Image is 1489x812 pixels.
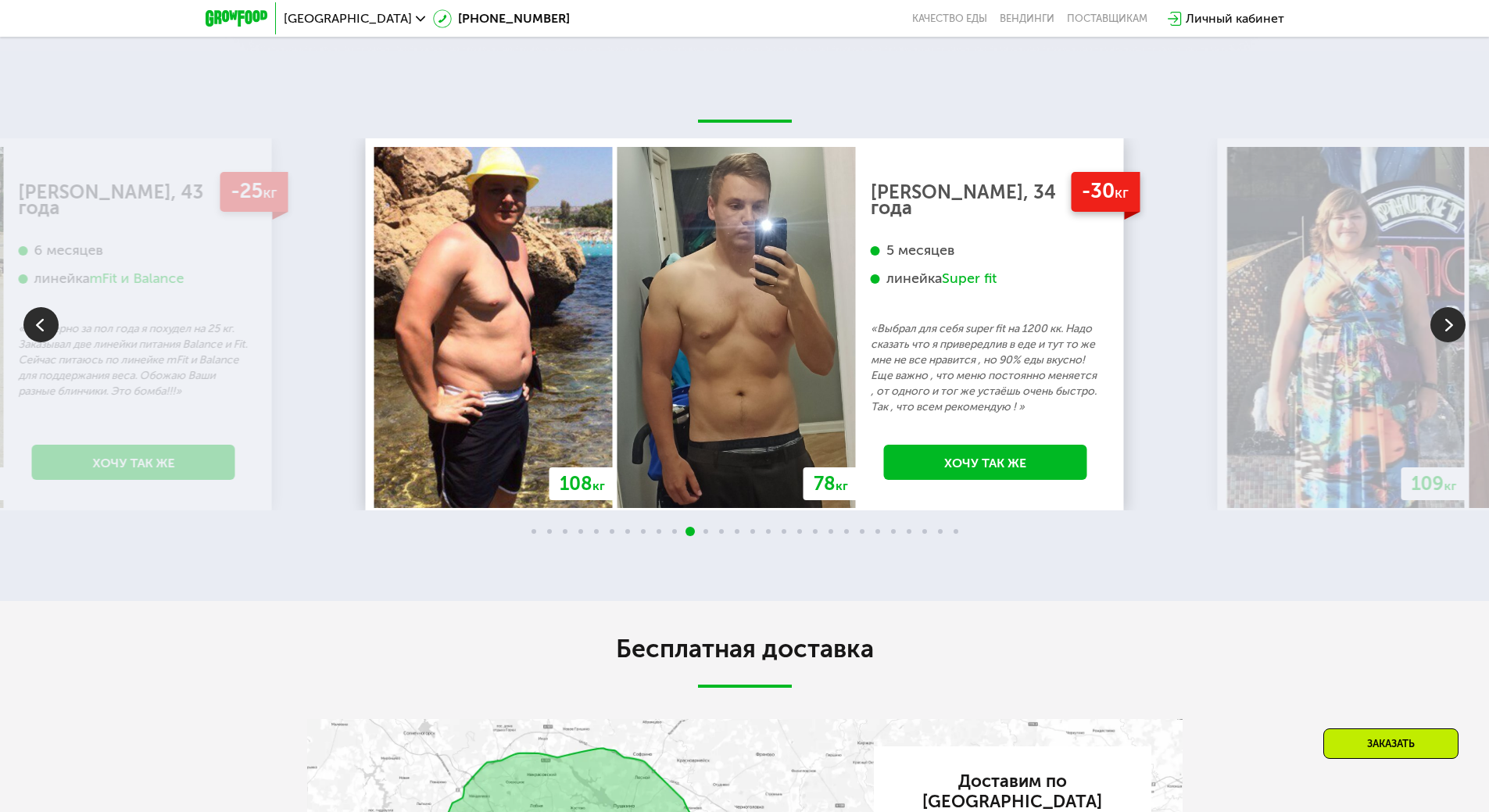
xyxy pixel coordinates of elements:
div: -25 [220,172,288,212]
a: Качество еды [912,13,987,25]
div: [PERSON_NAME], 34 года [871,184,1101,216]
a: Хочу так же [32,445,235,480]
p: «Выбрал для себя super fit на 1200 кк. Надо сказать что я привередлив в еде и тут то же мне не вс... [871,321,1101,415]
img: Slide right [1430,307,1466,342]
div: 78 [804,467,858,500]
span: кг [836,478,848,493]
div: [PERSON_NAME], 43 года [19,184,249,216]
div: 108 [549,467,615,500]
span: кг [1115,184,1129,202]
div: 109 [1401,467,1467,500]
div: Личный кабинет [1186,9,1284,28]
p: «Примерно за пол года я похудел на 25 кг. Заказывал две линейки питания Balance и Fit. Сейчас пит... [19,321,249,399]
div: 5 месяцев [871,241,1101,259]
div: линейка [19,270,249,288]
a: Вендинги [1000,13,1054,25]
span: кг [592,478,605,493]
img: Slide left [23,307,59,342]
span: [GEOGRAPHIC_DATA] [284,13,412,25]
span: кг [1444,478,1457,493]
div: поставщикам [1067,13,1147,25]
div: 6 месяцев [19,241,249,259]
a: [PHONE_NUMBER] [433,9,570,28]
div: Super fit [942,270,997,288]
a: Хочу так же [884,445,1087,480]
div: mFit и Balance [90,270,184,288]
div: Заказать [1323,728,1459,759]
span: кг [263,184,277,202]
div: линейка [871,270,1101,288]
div: -30 [1071,172,1140,212]
h2: Бесплатная доставка [307,633,1183,664]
